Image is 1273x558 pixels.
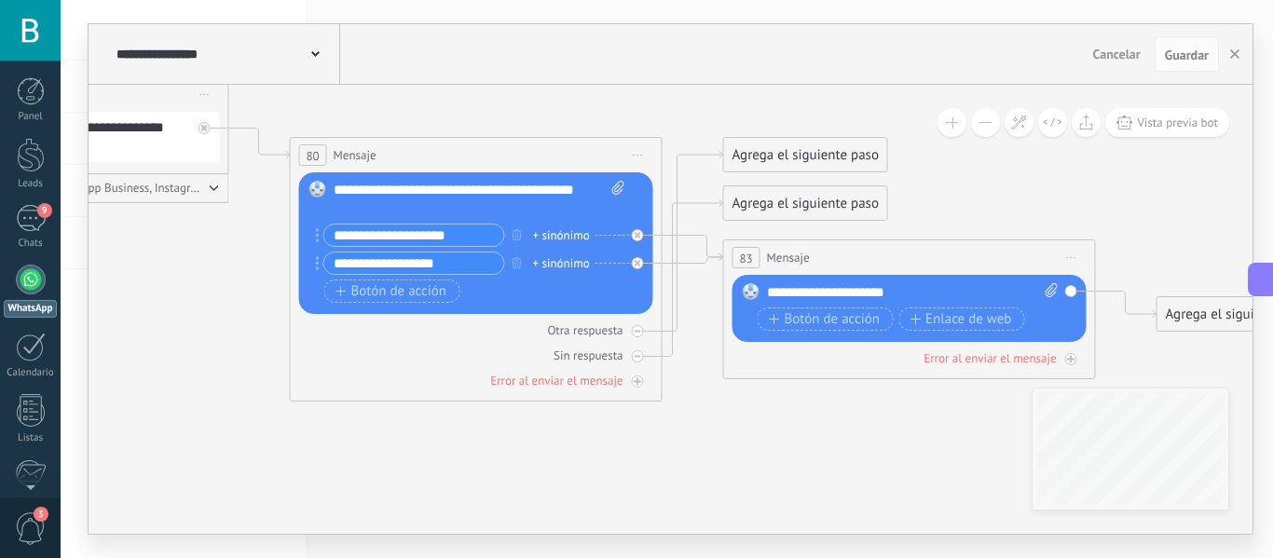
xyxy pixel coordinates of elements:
button: Cancelar [1086,40,1148,68]
span: Cancelar [1093,46,1141,62]
span: Botón de acción [335,284,447,299]
div: + sinónimo [533,226,590,245]
div: + sinónimo [533,254,590,273]
button: Botón de acción [758,307,894,331]
div: WhatsApp [4,300,57,318]
button: Enlace de web [898,307,1024,331]
div: Leads [4,178,58,190]
div: Panel [4,111,58,123]
span: 9 [37,203,52,218]
div: Error al enviar el mensaje [490,373,623,388]
span: 3 [34,507,48,522]
span: Vista previa bot [1137,115,1218,130]
div: Error al enviar el mensaje [924,350,1056,366]
div: Agrega el siguiente paso [724,140,887,170]
div: Listas [4,432,58,444]
button: Vista previa bot [1105,108,1229,137]
button: Guardar [1155,36,1219,72]
span: Botón de acción [769,312,881,327]
div: Agrega el siguiente paso [724,188,887,219]
span: 80 [306,148,319,164]
span: 83 [739,251,752,266]
div: Sin respuesta [554,347,623,363]
span: Enlace de web [910,312,1011,327]
button: Botón de acción [324,279,460,303]
span: Mensaje [334,146,376,164]
span: Mensaje [767,249,810,266]
div: Otra respuesta [547,322,623,338]
span: Guardar [1165,48,1209,61]
div: Chats [4,238,58,250]
div: Calendario [4,367,58,379]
